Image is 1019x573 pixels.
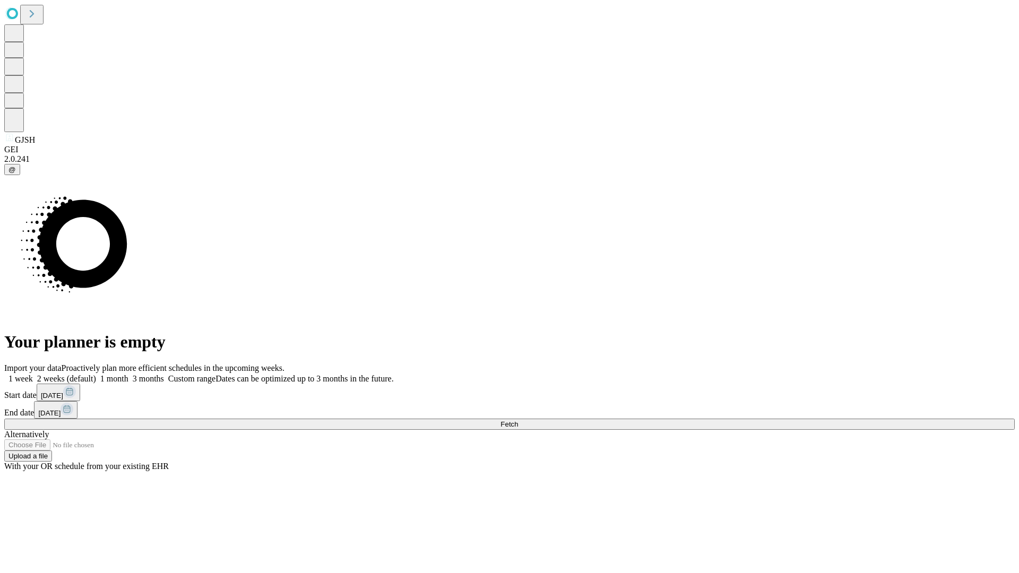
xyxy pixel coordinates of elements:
div: Start date [4,384,1015,401]
h1: Your planner is empty [4,332,1015,352]
button: [DATE] [37,384,80,401]
button: Fetch [4,419,1015,430]
span: [DATE] [41,392,63,400]
span: Fetch [500,420,518,428]
span: Alternatively [4,430,49,439]
button: [DATE] [34,401,77,419]
div: End date [4,401,1015,419]
span: Import your data [4,363,62,372]
span: 1 week [8,374,33,383]
span: 1 month [100,374,128,383]
span: 3 months [133,374,164,383]
span: Dates can be optimized up to 3 months in the future. [215,374,393,383]
span: 2 weeks (default) [37,374,96,383]
span: With your OR schedule from your existing EHR [4,462,169,471]
span: [DATE] [38,409,61,417]
span: Custom range [168,374,215,383]
div: 2.0.241 [4,154,1015,164]
span: GJSH [15,135,35,144]
button: @ [4,164,20,175]
div: GEI [4,145,1015,154]
span: Proactively plan more efficient schedules in the upcoming weeks. [62,363,284,372]
button: Upload a file [4,450,52,462]
span: @ [8,166,16,173]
